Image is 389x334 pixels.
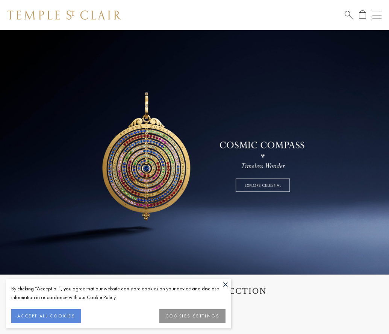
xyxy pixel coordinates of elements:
button: COOKIES SETTINGS [159,309,226,323]
button: Open navigation [372,11,381,20]
a: Open Shopping Bag [359,10,366,20]
button: ACCEPT ALL COOKIES [11,309,81,323]
div: By clicking “Accept all”, you agree that our website can store cookies on your device and disclos... [11,284,226,302]
img: Temple St. Clair [8,11,121,20]
a: Search [345,10,353,20]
